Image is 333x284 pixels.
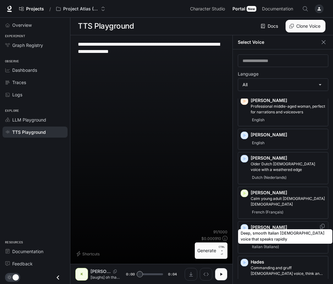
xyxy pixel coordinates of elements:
[251,265,325,276] p: Commanding and gruff male voice, think an omniscient narrator or castle guard
[3,258,68,269] a: Feedback
[168,271,177,277] span: 0:04
[12,129,46,135] span: TTS Playground
[111,270,119,273] button: Copy Voice ID
[12,79,26,86] span: Traces
[77,269,87,279] div: K
[251,97,325,104] p: [PERSON_NAME]
[201,236,221,241] p: $ 0.000910
[13,274,19,281] span: Dark mode toggle
[319,224,325,229] button: Copy Voice ID
[78,20,134,32] h1: TTS Playground
[251,155,325,161] p: [PERSON_NAME]
[238,79,328,91] div: All
[26,6,44,12] span: Projects
[53,3,108,15] button: Open workspace menu
[251,139,266,147] span: English
[251,208,285,216] span: French (Français)
[251,196,325,207] p: Calm young adult French male
[251,104,325,115] p: Professional middle-aged woman, perfect for narrations and voiceovers
[251,259,325,265] p: Hades
[3,246,68,257] a: Documentation
[3,77,68,88] a: Traces
[47,6,53,12] div: /
[12,67,37,73] span: Dashboards
[3,114,68,125] a: LLM Playground
[188,3,229,15] a: Character Studio
[3,65,68,76] a: Dashboards
[12,22,32,28] span: Overview
[251,161,325,173] p: Older Dutch male voice with a weathered edge
[16,3,47,15] a: Go to projects
[75,249,102,259] button: Shortcuts
[232,5,245,13] span: Portal
[200,268,212,281] button: Inspect
[251,224,325,230] p: [PERSON_NAME]
[259,3,298,15] a: Documentation
[3,89,68,100] a: Logs
[238,229,332,244] div: Deep, smooth Italian [DEMOGRAPHIC_DATA] voice that speaks rapidly
[251,132,325,138] p: [PERSON_NAME]
[251,116,266,124] span: English
[251,243,280,251] span: Italian (Italiano)
[90,268,111,275] p: [PERSON_NAME]
[230,3,259,15] a: PortalNew
[213,229,227,235] p: 91 / 1000
[190,5,225,13] span: Character Studio
[3,40,68,51] a: Graph Registry
[238,72,259,76] p: Language
[3,20,68,31] a: Overview
[51,271,65,284] button: Close drawer
[63,6,98,12] p: Project Atlas (NBCU) Multi-Agent
[195,242,227,259] button: GenerateCTRL +⏎
[251,190,325,196] p: [PERSON_NAME]
[12,91,22,98] span: Logs
[299,3,312,15] button: Open Command Menu
[12,116,46,123] span: LLM Playground
[262,5,293,13] span: Documentation
[3,127,68,138] a: TTS Playground
[219,245,225,256] p: ⏎
[90,275,121,280] p: [laughs] oh that was just [PERSON_NAME] from work. We have drinks planned for [DATE] after work.
[12,42,43,48] span: Graph Registry
[185,268,197,281] button: Download audio
[286,20,325,32] button: Clone Voice
[12,260,33,267] span: Feedback
[219,245,225,253] p: CTRL +
[251,174,288,181] span: Dutch (Nederlands)
[126,271,135,277] span: 0:00
[12,248,43,255] span: Documentation
[259,20,281,32] a: Docs
[247,6,256,12] div: New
